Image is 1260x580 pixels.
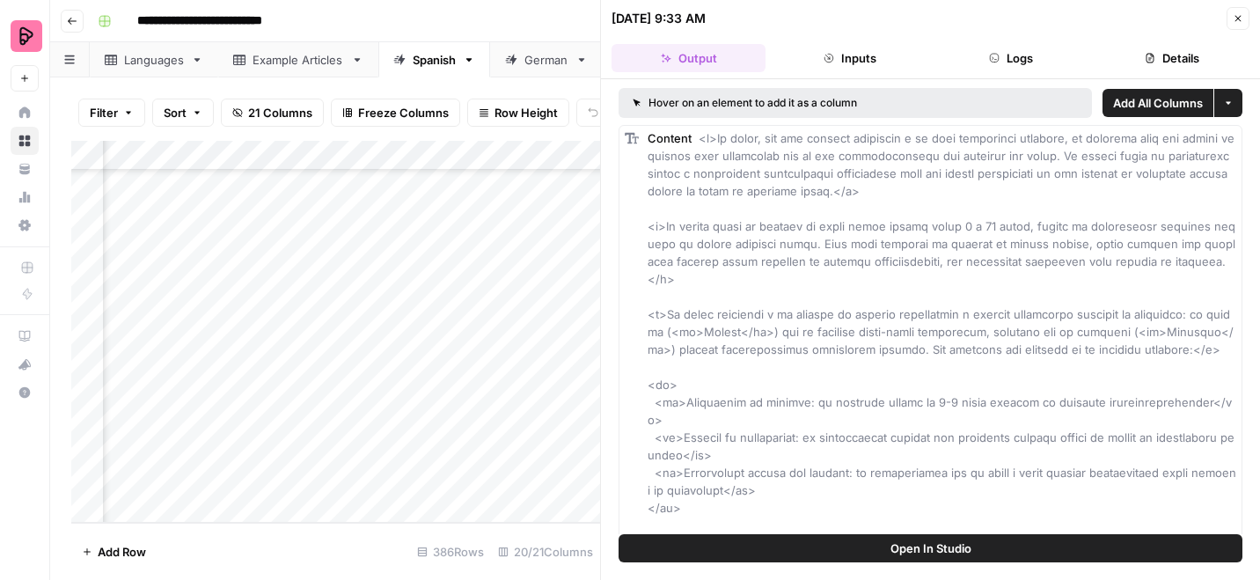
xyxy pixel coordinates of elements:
[124,51,184,69] div: Languages
[331,99,460,127] button: Freeze Columns
[612,10,706,27] div: [DATE] 9:33 AM
[11,14,39,58] button: Workspace: Preply
[98,543,146,561] span: Add Row
[524,51,568,69] div: German
[218,42,378,77] a: Example Articles
[11,350,39,378] button: What's new?
[890,540,971,557] span: Open In Studio
[11,20,42,52] img: Preply Logo
[11,211,39,239] a: Settings
[11,99,39,127] a: Home
[467,99,569,127] button: Row Height
[71,538,157,566] button: Add Row
[1102,89,1213,117] button: Add All Columns
[633,95,968,111] div: Hover on an element to add it as a column
[152,99,214,127] button: Sort
[934,44,1088,72] button: Logs
[413,51,456,69] div: Spanish
[221,99,324,127] button: 21 Columns
[1113,94,1203,112] span: Add All Columns
[491,538,600,566] div: 20/21 Columns
[164,104,187,121] span: Sort
[773,44,927,72] button: Inputs
[11,127,39,155] a: Browse
[619,534,1242,562] button: Open In Studio
[253,51,344,69] div: Example Articles
[11,183,39,211] a: Usage
[378,42,490,77] a: Spanish
[612,44,766,72] button: Output
[90,42,218,77] a: Languages
[490,42,603,77] a: German
[410,538,491,566] div: 386 Rows
[11,322,39,350] a: AirOps Academy
[358,104,449,121] span: Freeze Columns
[648,131,692,145] span: Content
[248,104,312,121] span: 21 Columns
[11,155,39,183] a: Your Data
[78,99,145,127] button: Filter
[11,351,38,378] div: What's new?
[1095,44,1249,72] button: Details
[494,104,558,121] span: Row Height
[90,104,118,121] span: Filter
[11,378,39,407] button: Help + Support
